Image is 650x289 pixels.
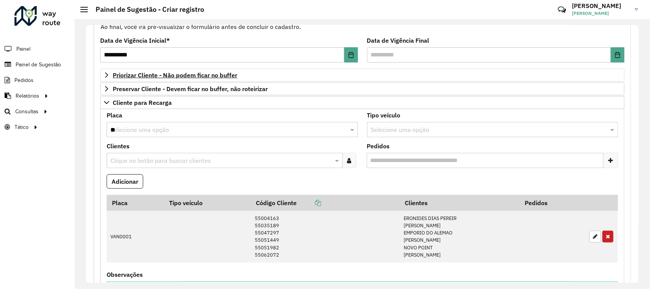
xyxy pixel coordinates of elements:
a: Priorizar Cliente - Não podem ficar no buffer [100,69,624,82]
label: Tipo veículo [367,111,401,120]
button: Choose Date [611,47,624,63]
span: Cliente para Recarga [113,100,172,106]
th: Código Cliente [251,195,399,211]
span: [PERSON_NAME] [572,10,629,17]
th: Clientes [400,195,520,211]
a: Cliente para Recarga [100,96,624,109]
label: Observações [107,270,143,279]
button: Choose Date [344,47,358,63]
a: Contato Rápido [554,2,570,18]
th: Tipo veículo [164,195,251,211]
span: Consultas [15,108,38,116]
span: Painel de Sugestão [16,61,61,69]
span: Priorizar Cliente - Não podem ficar no buffer [113,72,237,78]
td: VAN0001 [107,211,164,263]
a: Preservar Cliente - Devem ficar no buffer, não roteirizar [100,82,624,95]
label: Data de Vigência Inicial [100,36,170,45]
h3: [PERSON_NAME] [572,2,629,10]
span: Pedidos [14,76,34,84]
h2: Painel de Sugestão - Criar registro [88,5,204,14]
span: Relatórios [16,92,39,100]
span: Painel [16,45,30,53]
span: Tático [14,123,29,131]
label: Placa [107,111,122,120]
button: Adicionar [107,174,143,189]
th: Placa [107,195,164,211]
th: Pedidos [520,195,585,211]
label: Data de Vigência Final [367,36,430,45]
label: Pedidos [367,141,390,151]
span: Preservar Cliente - Devem ficar no buffer, não roteirizar [113,86,268,92]
a: Copiar [297,199,321,207]
td: 55004163 55035189 55047297 55051449 55051982 55062072 [251,211,399,263]
td: ERONIDES DIAS PEREIR [PERSON_NAME] EMPORIO DO ALEMAO [PERSON_NAME] NOVO POINT [PERSON_NAME] [400,211,520,263]
label: Clientes [107,141,129,151]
